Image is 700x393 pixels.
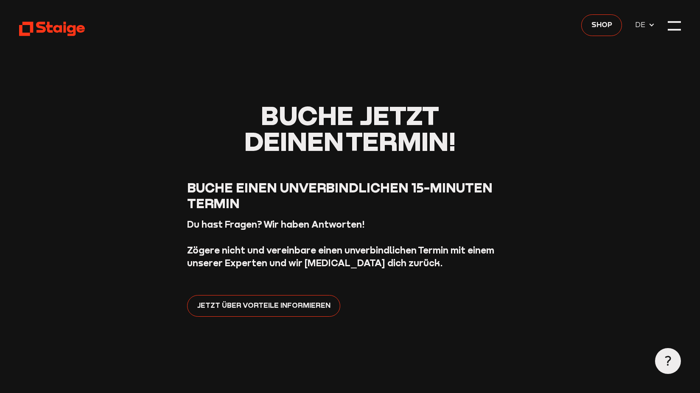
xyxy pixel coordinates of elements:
span: Shop [591,19,612,30]
a: Shop [581,14,622,36]
strong: Du hast Fragen? Wir haben Antworten! [187,219,365,230]
span: Buche einen unverbindlichen 15-Minuten Termin [187,179,493,212]
span: Jetzt über Vorteile informieren [197,300,330,311]
strong: Zögere nicht und vereinbare einen unverbindlichen Termin mit einem unserer Experten und wir [MEDI... [187,245,494,268]
span: DE [635,19,649,30]
a: Jetzt über Vorteile informieren [187,295,340,317]
span: Buche jetzt deinen Termin! [244,99,456,157]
